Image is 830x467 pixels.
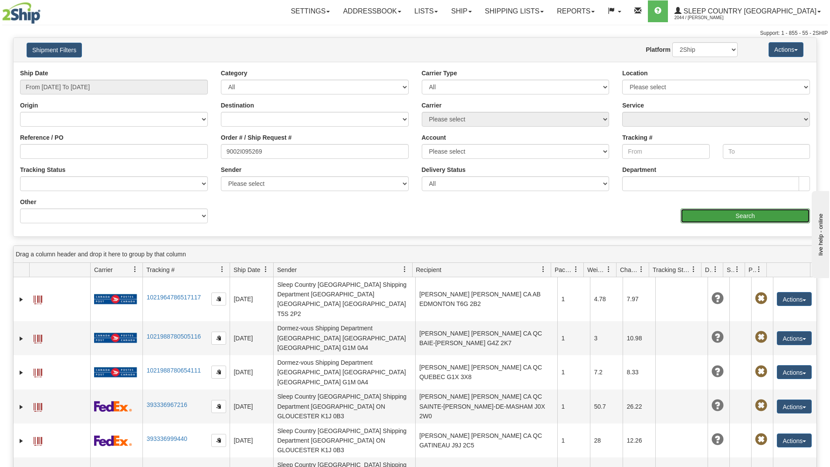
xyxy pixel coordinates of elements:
a: 393336967216 [146,401,187,408]
td: [PERSON_NAME] [PERSON_NAME] CA QC QUEBEC G1X 3X8 [415,355,557,389]
div: grid grouping header [14,246,816,263]
iframe: chat widget [810,189,829,278]
td: 1 [557,277,590,321]
a: Pickup Status filter column settings [752,262,766,277]
a: Settings [284,0,336,22]
a: Tracking Status filter column settings [686,262,701,277]
button: Copy to clipboard [211,434,226,447]
a: Expand [17,437,26,445]
a: Packages filter column settings [569,262,583,277]
span: 2044 / [PERSON_NAME] [674,13,740,22]
a: Expand [17,334,26,343]
a: Lists [408,0,444,22]
span: Ship Date [234,265,260,274]
span: Packages [555,265,573,274]
input: Search [681,208,810,223]
label: Category [221,69,247,77]
span: Unknown [711,433,724,446]
span: Shipment Issues [727,265,734,274]
a: Label [34,292,42,306]
td: 7.97 [623,277,655,321]
button: Actions [777,292,812,306]
label: Platform [646,45,671,54]
a: Label [34,331,42,345]
a: Label [34,399,42,413]
div: live help - online [7,7,81,14]
td: 8.33 [623,355,655,389]
span: Tracking # [146,265,175,274]
td: 10.98 [623,321,655,355]
td: 1 [557,390,590,423]
label: Account [422,133,446,142]
a: Ship [444,0,478,22]
label: Tracking Status [20,165,65,174]
a: Expand [17,295,26,304]
label: Order # / Ship Request # [221,133,292,142]
span: Weight [587,265,606,274]
a: Shipment Issues filter column settings [730,262,745,277]
label: Reference / PO [20,133,64,142]
button: Actions [769,42,803,57]
td: [DATE] [230,277,273,321]
span: Recipient [416,265,441,274]
span: Pickup Status [749,265,756,274]
td: Dormez-vous Shipping Department [GEOGRAPHIC_DATA] [GEOGRAPHIC_DATA] [GEOGRAPHIC_DATA] G1M 0A4 [273,321,415,355]
td: [PERSON_NAME] [PERSON_NAME] CA QC GATINEAU J9J 2C5 [415,423,557,457]
a: Sleep Country [GEOGRAPHIC_DATA] 2044 / [PERSON_NAME] [668,0,827,22]
button: Actions [777,331,812,345]
label: Carrier [422,101,442,110]
button: Actions [777,400,812,413]
label: Ship Date [20,69,48,77]
label: Location [622,69,647,77]
td: [DATE] [230,355,273,389]
span: Pickup Not Assigned [755,400,767,412]
a: Expand [17,403,26,411]
td: Sleep Country [GEOGRAPHIC_DATA] Shipping Department [GEOGRAPHIC_DATA] ON GLOUCESTER K1J 0B3 [273,390,415,423]
img: 2 - FedEx Express® [94,401,132,412]
a: Charge filter column settings [634,262,649,277]
a: 1021988780505116 [146,333,201,340]
a: Shipping lists [478,0,550,22]
span: Tracking Status [653,265,691,274]
button: Actions [777,365,812,379]
a: Sender filter column settings [397,262,412,277]
a: Expand [17,368,26,377]
td: [DATE] [230,390,273,423]
span: Carrier [94,265,113,274]
span: Pickup Not Assigned [755,292,767,305]
button: Copy to clipboard [211,366,226,379]
td: 4.78 [590,277,623,321]
div: Support: 1 - 855 - 55 - 2SHIP [2,30,828,37]
span: Sleep Country [GEOGRAPHIC_DATA] [681,7,816,15]
span: Pickup Not Assigned [755,433,767,446]
td: 1 [557,355,590,389]
span: Pickup Not Assigned [755,366,767,378]
img: 20 - Canada Post [94,333,137,343]
td: [DATE] [230,321,273,355]
td: 1 [557,423,590,457]
a: Label [34,433,42,447]
td: Sleep Country [GEOGRAPHIC_DATA] Shipping Department [GEOGRAPHIC_DATA] ON GLOUCESTER K1J 0B3 [273,423,415,457]
span: Unknown [711,400,724,412]
td: 50.7 [590,390,623,423]
label: Tracking # [622,133,652,142]
button: Copy to clipboard [211,332,226,345]
button: Copy to clipboard [211,292,226,306]
img: 20 - Canada Post [94,367,137,378]
a: 393336999440 [146,435,187,442]
input: To [723,144,810,159]
a: Label [34,365,42,379]
a: Recipient filter column settings [536,262,551,277]
a: Addressbook [336,0,408,22]
button: Actions [777,433,812,447]
a: Delivery Status filter column settings [708,262,723,277]
img: 2 - FedEx Express® [94,435,132,446]
td: Dormez-vous Shipping Department [GEOGRAPHIC_DATA] [GEOGRAPHIC_DATA] [GEOGRAPHIC_DATA] G1M 0A4 [273,355,415,389]
td: 3 [590,321,623,355]
label: Other [20,198,36,206]
td: 28 [590,423,623,457]
label: Department [622,165,656,174]
input: From [622,144,709,159]
button: Copy to clipboard [211,400,226,413]
img: 20 - Canada Post [94,294,137,305]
